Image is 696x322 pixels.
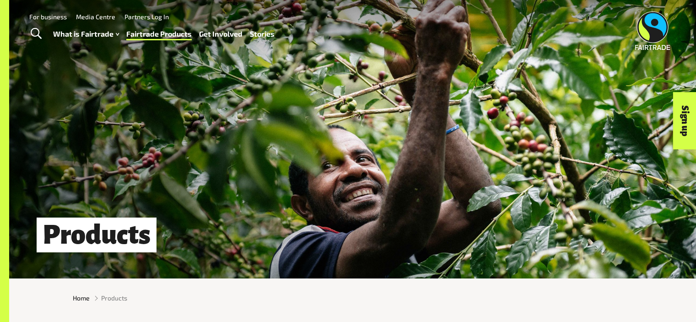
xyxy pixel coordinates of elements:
[199,27,243,41] a: Get Involved
[25,22,47,45] a: Toggle Search
[73,293,90,303] a: Home
[635,11,670,50] img: Fairtrade Australia New Zealand logo
[124,13,169,21] a: Partners Log In
[101,293,127,303] span: Products
[37,218,156,253] h1: Products
[126,27,192,41] a: Fairtrade Products
[29,13,67,21] a: For business
[250,27,275,41] a: Stories
[76,13,115,21] a: Media Centre
[53,27,119,41] a: What is Fairtrade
